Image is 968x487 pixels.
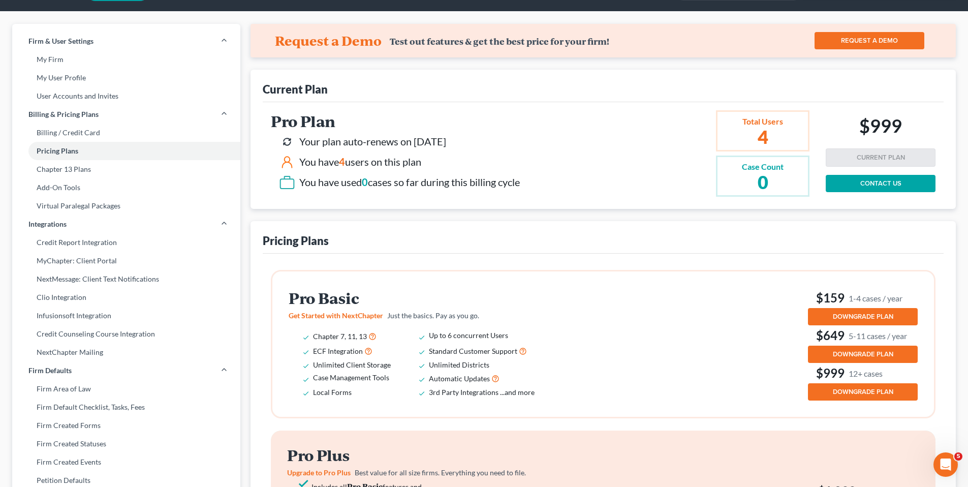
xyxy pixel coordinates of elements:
[299,155,421,169] div: You have users on this plan
[808,383,918,401] button: DOWNGRADE PLAN
[12,215,240,233] a: Integrations
[12,270,240,288] a: NextMessage: Client Text Notifications
[275,33,382,49] h4: Request a Demo
[12,233,240,252] a: Credit Report Integration
[287,447,547,464] h2: Pro Plus
[849,293,902,303] small: 1-4 cases / year
[263,82,328,97] div: Current Plan
[12,435,240,453] a: Firm Created Statuses
[12,69,240,87] a: My User Profile
[826,148,935,167] button: CURRENT PLAN
[742,116,784,128] div: Total Users
[313,388,352,397] span: Local Forms
[313,332,367,341] span: Chapter 7, 11, 13
[815,32,924,49] a: REQUEST A DEMO
[12,178,240,197] a: Add-On Tools
[12,380,240,398] a: Firm Area of Law
[313,373,389,382] span: Case Management Tools
[12,87,240,105] a: User Accounts and Invites
[287,468,351,477] span: Upgrade to Pro Plus
[12,142,240,160] a: Pricing Plans
[12,160,240,178] a: Chapter 13 Plans
[808,308,918,325] button: DOWNGRADE PLAN
[12,398,240,416] a: Firm Default Checklist, Tasks, Fees
[808,346,918,363] button: DOWNGRADE PLAN
[28,109,99,119] span: Billing & Pricing Plans
[826,175,935,192] a: CONTACT US
[12,416,240,435] a: Firm Created Forms
[833,388,893,396] span: DOWNGRADE PLAN
[429,347,517,355] span: Standard Customer Support
[12,105,240,124] a: Billing & Pricing Plans
[429,331,508,340] span: Up to 6 concurrent Users
[12,343,240,361] a: NextChapter Mailing
[808,290,918,306] h3: $159
[289,290,549,307] h2: Pro Basic
[742,161,784,173] div: Case Count
[859,115,902,140] h2: $999
[12,307,240,325] a: Infusionsoft Integration
[849,368,883,379] small: 12+ cases
[12,197,240,215] a: Virtual Paralegal Packages
[263,233,329,248] div: Pricing Plans
[355,468,526,477] span: Best value for all size firms. Everything you need to file.
[313,360,391,369] span: Unlimited Client Storage
[12,453,240,471] a: Firm Created Events
[28,36,93,46] span: Firm & User Settings
[12,124,240,142] a: Billing / Credit Card
[390,36,609,47] div: Test out features & get the best price for your firm!
[954,452,962,461] span: 5
[742,173,784,191] h2: 0
[387,311,479,320] span: Just the basics. Pay as you go.
[833,350,893,358] span: DOWNGRADE PLAN
[808,365,918,381] h3: $999
[339,156,345,168] span: 4
[362,176,368,188] span: 0
[833,313,893,321] span: DOWNGRADE PLAN
[28,219,67,229] span: Integrations
[849,330,907,341] small: 5-11 cases / year
[299,134,446,149] div: Your plan auto-renews on [DATE]
[429,360,489,369] span: Unlimited Districts
[12,361,240,380] a: Firm Defaults
[299,175,520,190] div: You have used cases so far during this billing cycle
[12,325,240,343] a: Credit Counseling Course Integration
[429,388,498,397] span: 3rd Party Integrations
[12,288,240,307] a: Clio Integration
[12,252,240,270] a: MyChapter: Client Portal
[933,452,958,477] iframe: Intercom live chat
[289,311,383,320] span: Get Started with NextChapter
[12,32,240,50] a: Firm & User Settings
[313,347,363,355] span: ECF Integration
[429,374,490,383] span: Automatic Updates
[742,128,784,146] h2: 4
[500,388,535,397] span: ...and more
[271,113,520,130] h2: Pro Plan
[808,327,918,344] h3: $649
[12,50,240,69] a: My Firm
[28,366,72,376] span: Firm Defaults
